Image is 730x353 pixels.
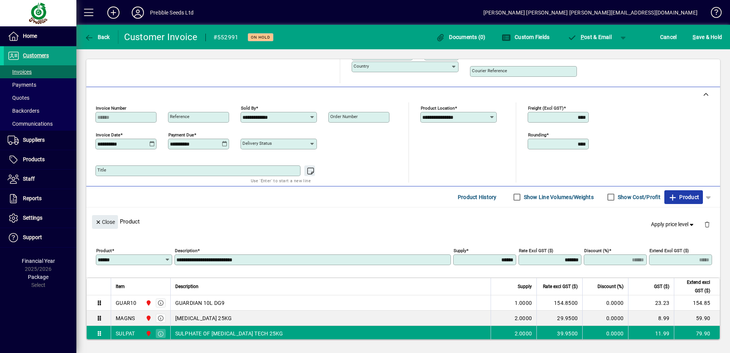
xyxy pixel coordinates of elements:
[4,104,76,117] a: Backorders
[23,52,49,58] span: Customers
[354,63,369,69] mat-label: Country
[674,326,720,341] td: 79.90
[691,30,724,44] button: Save & Hold
[541,330,578,337] div: 39.9500
[86,207,720,235] div: Product
[4,209,76,228] a: Settings
[23,195,42,201] span: Reports
[23,215,42,221] span: Settings
[23,137,45,143] span: Suppliers
[175,330,283,337] span: SULPHATE OF [MEDICAL_DATA] TECH 25KG
[23,33,37,39] span: Home
[150,6,194,19] div: Prebble Seeds Ltd
[421,105,455,111] mat-label: Product location
[96,105,126,111] mat-label: Invoice number
[175,314,232,322] span: [MEDICAL_DATA] 25KG
[23,156,45,162] span: Products
[4,91,76,104] a: Quotes
[90,218,120,225] app-page-header-button: Close
[693,34,696,40] span: S
[4,131,76,150] a: Suppliers
[175,282,199,291] span: Description
[251,35,270,40] span: On hold
[522,193,594,201] label: Show Line Volumes/Weights
[658,30,679,44] button: Cancel
[4,170,76,189] a: Staff
[515,330,532,337] span: 2.0000
[175,248,197,253] mat-label: Description
[698,215,716,233] button: Delete
[567,34,612,40] span: ost & Email
[175,299,225,307] span: GUARDIAN 10L DG9
[144,299,152,307] span: PALMERSTON NORTH
[28,274,48,280] span: Package
[97,167,106,173] mat-label: Title
[4,189,76,208] a: Reports
[458,191,497,203] span: Product History
[23,176,35,182] span: Staff
[674,311,720,326] td: 59.90
[628,326,674,341] td: 11.99
[616,193,661,201] label: Show Cost/Profit
[581,34,584,40] span: P
[8,121,53,127] span: Communications
[116,299,137,307] div: GUAR10
[515,299,532,307] span: 1.0000
[436,34,486,40] span: Documents (0)
[528,132,546,138] mat-label: Rounding
[664,190,703,204] button: Product
[4,27,76,46] a: Home
[651,220,695,228] span: Apply price level
[543,282,578,291] span: Rate excl GST ($)
[472,68,507,73] mat-label: Courier Reference
[4,117,76,130] a: Communications
[628,311,674,326] td: 8.99
[582,326,628,341] td: 0.0000
[582,295,628,311] td: 0.0000
[251,176,311,185] mat-hint: Use 'Enter' to start a new line
[584,248,609,253] mat-label: Discount (%)
[84,34,110,40] span: Back
[144,314,152,322] span: PALMERSTON NORTH
[518,282,532,291] span: Supply
[168,132,194,138] mat-label: Payment due
[82,30,112,44] button: Back
[582,311,628,326] td: 0.0000
[434,30,488,44] button: Documents (0)
[126,6,150,19] button: Profile
[541,299,578,307] div: 154.8500
[668,191,699,203] span: Product
[519,248,553,253] mat-label: Rate excl GST ($)
[654,282,669,291] span: GST ($)
[116,330,135,337] div: SULPAT
[693,31,722,43] span: ave & Hold
[8,95,29,101] span: Quotes
[22,258,55,264] span: Financial Year
[541,314,578,322] div: 29.9500
[76,30,118,44] app-page-header-button: Back
[679,278,710,295] span: Extend excl GST ($)
[96,132,120,138] mat-label: Invoice date
[705,2,720,26] a: Knowledge Base
[674,295,720,311] td: 154.85
[213,31,239,44] div: #552991
[483,6,698,19] div: [PERSON_NAME] [PERSON_NAME] [PERSON_NAME][EMAIL_ADDRESS][DOMAIN_NAME]
[95,216,115,228] span: Close
[648,218,698,232] button: Apply price level
[242,141,272,146] mat-label: Delivery status
[502,34,550,40] span: Custom Fields
[660,31,677,43] span: Cancel
[698,221,716,228] app-page-header-button: Delete
[564,30,615,44] button: Post & Email
[4,228,76,247] a: Support
[8,82,36,88] span: Payments
[8,108,39,114] span: Backorders
[241,105,256,111] mat-label: Sold by
[598,282,623,291] span: Discount (%)
[454,248,466,253] mat-label: Supply
[144,329,152,338] span: PALMERSTON NORTH
[515,314,532,322] span: 2.0000
[330,114,358,119] mat-label: Order number
[116,282,125,291] span: Item
[500,30,552,44] button: Custom Fields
